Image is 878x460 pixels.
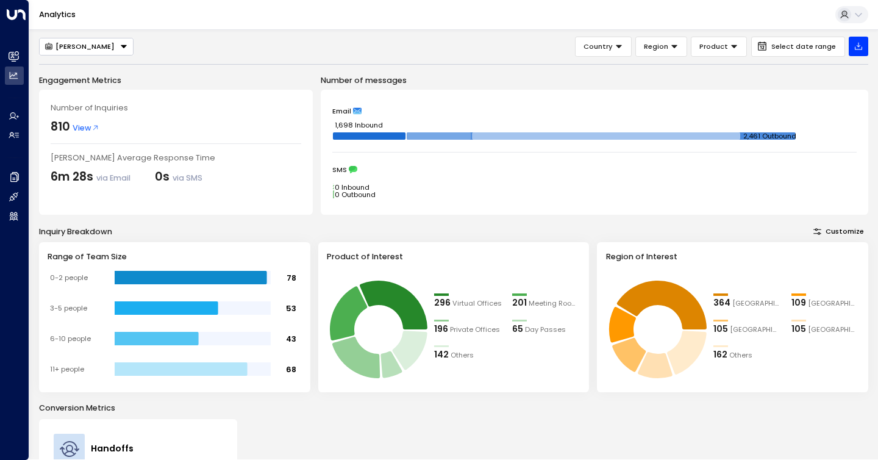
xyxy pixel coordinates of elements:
h3: Product of Interest [327,251,580,262]
div: 142 [434,348,449,362]
tspan: 6-10 people [50,334,91,343]
div: 105 [791,323,806,336]
div: Button group with a nested menu [39,38,134,56]
div: 142Others [434,348,502,362]
div: 296 [434,296,451,310]
div: 196 [434,323,448,336]
div: 162Others [713,348,782,362]
p: Conversion Metrics [39,402,868,414]
span: Toronto [732,298,782,309]
span: Region [644,41,668,52]
button: Select date range [751,37,845,57]
div: SMS [332,165,857,174]
tspan: 53 [286,303,296,313]
span: via Email [96,173,130,183]
tspan: 1,698 Inbound [335,120,383,130]
span: Meeting Rooms [529,298,580,309]
div: Number of Inquiries [51,102,301,113]
tspan: 68 [286,364,296,374]
button: Product [691,37,747,57]
span: Product [699,41,728,52]
div: 105 [713,323,728,336]
span: Country [584,41,613,52]
p: Number of messages [321,74,868,86]
p: Engagement Metrics [39,74,313,86]
div: 0s [155,168,202,186]
span: Montreal [730,325,782,335]
tspan: 3-5 people [50,303,87,313]
tspan: 0 Outbound [335,190,376,199]
div: 109 [791,296,806,310]
span: View [73,122,99,134]
span: via SMS [173,173,202,183]
div: 6m 28s [51,168,130,186]
div: Inquiry Breakdown [39,226,112,237]
span: Vancouver [808,298,860,309]
span: Select date range [771,43,836,51]
div: 201Meeting Rooms [512,296,580,310]
span: Private Offices [450,325,500,335]
span: Others [451,350,474,361]
div: 105Montreal [713,323,782,336]
span: Others [729,350,752,361]
h3: Range of Team Size [48,251,301,262]
div: 109Vancouver [791,296,860,310]
button: Customize [809,225,868,238]
span: Day Passes [525,325,566,335]
span: Virtual Offices [452,298,502,309]
div: [PERSON_NAME] Average Response Time [51,152,301,164]
span: Toronto, ON [808,325,860,335]
a: Analytics [39,9,76,20]
div: 296Virtual Offices [434,296,502,310]
div: 201 [512,296,527,310]
div: 105Toronto, ON [791,323,860,336]
tspan: 2,461 Outbound [743,131,796,141]
h3: Region of Interest [606,251,860,262]
button: Region [635,37,687,57]
tspan: 0-2 people [50,273,88,282]
tspan: 11+ people [50,364,84,374]
span: Email [332,107,351,115]
div: 65 [512,323,523,336]
div: 65Day Passes [512,323,580,336]
tspan: 43 [286,333,296,343]
div: [PERSON_NAME] [45,42,115,51]
div: 364 [713,296,730,310]
div: 196Private Offices [434,323,502,336]
h4: Handoffs [91,442,134,456]
div: 364Toronto [713,296,782,310]
div: 810 [51,118,70,136]
tspan: 0 Inbound [335,182,369,192]
button: [PERSON_NAME] [39,38,134,56]
button: Country [575,37,632,57]
tspan: 78 [287,272,296,282]
div: 162 [713,348,727,362]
